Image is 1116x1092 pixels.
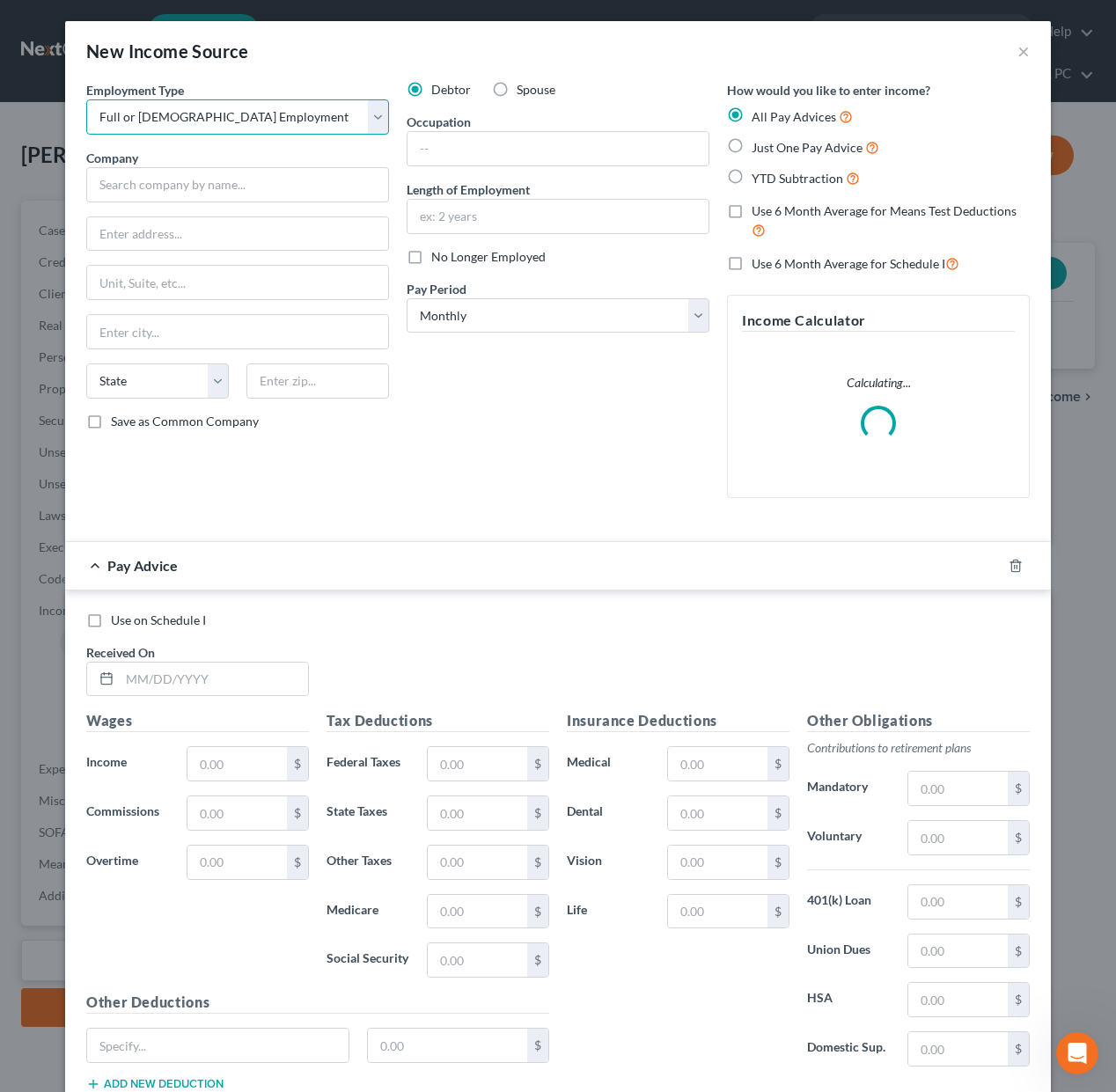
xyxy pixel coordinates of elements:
div: $ [287,846,308,879]
div: • [DATE] [168,340,217,358]
iframe: Intercom live chat [1056,1032,1098,1074]
input: 0.00 [187,747,287,781]
div: $ [287,796,308,830]
img: Profile image for James [20,257,55,292]
input: 0.00 [428,747,527,781]
img: Profile image for Katie [20,192,55,227]
label: Life [558,894,658,929]
label: State Taxes [318,795,418,831]
label: 401(k) Loan [798,884,899,920]
input: 0.00 [668,846,767,879]
input: 0.00 [428,796,527,830]
input: 0.00 [908,983,1008,1016]
input: 0.00 [908,934,1008,968]
div: • [DATE] [168,209,217,228]
div: • [DATE] [168,79,217,98]
label: Vision [558,845,658,880]
input: 0.00 [428,846,527,879]
input: 0.00 [668,747,767,781]
input: Unit, Suite, etc... [87,266,388,299]
img: Profile image for James [20,387,55,422]
label: Other Taxes [318,845,418,880]
span: Debtor [431,82,471,97]
span: Use 6 Month Average for Schedule I [752,256,945,271]
div: $ [1008,1032,1029,1066]
input: Search company by name... [86,167,389,202]
div: • [DATE] [168,470,217,488]
div: $ [767,747,789,781]
span: Company [86,150,138,165]
img: Profile image for Lindsey [20,517,55,553]
h1: Messages [130,8,225,38]
label: HSA [798,982,899,1017]
span: Just One Pay Advice [752,140,863,155]
label: Dental [558,795,658,831]
img: Profile image for Kelly [20,322,55,357]
div: $ [1008,983,1029,1016]
span: Received On [86,645,155,660]
label: Social Security [318,942,418,978]
input: 0.00 [908,885,1008,919]
input: 0.00 [187,796,287,830]
div: [PERSON_NAME] [62,340,165,358]
input: Enter city... [87,315,388,348]
label: Voluntary [798,820,899,855]
div: $ [1008,772,1029,805]
div: $ [527,846,548,879]
h5: Insurance Deductions [567,710,789,732]
div: [PERSON_NAME] [62,535,165,553]
span: Yes sir! [62,258,106,272]
div: $ [767,796,789,830]
div: [PERSON_NAME] [62,405,165,423]
label: Mandatory [798,771,899,806]
div: • [DATE] [168,535,217,553]
input: -- [407,132,709,165]
input: 0.00 [908,821,1008,854]
label: How would you like to enter income? [727,81,930,99]
img: Profile image for Emma [20,127,55,162]
input: 0.00 [428,895,527,928]
span: Use on Schedule I [111,612,206,627]
span: Pay Advice [107,557,178,574]
span: YTD Subtraction [752,171,843,186]
img: Profile image for Emma [20,62,55,97]
img: Profile image for Lindsey [20,452,55,487]
div: [PERSON_NAME] [62,470,165,488]
div: [PERSON_NAME] [62,209,165,228]
span: All Pay Advices [752,109,836,124]
input: ex: 2 years [407,200,709,233]
h5: Income Calculator [742,310,1015,332]
div: [PERSON_NAME] [62,79,165,98]
input: 0.00 [908,772,1008,805]
button: Help [235,549,352,619]
h5: Other Deductions [86,992,549,1014]
label: Medical [558,746,658,781]
button: Messages [117,549,234,619]
div: $ [1008,821,1029,854]
div: Close [309,7,341,39]
input: 0.00 [668,796,767,830]
label: Domestic Sup. [798,1031,899,1066]
div: $ [527,943,548,977]
div: $ [527,747,548,781]
span: Save as Common Company [111,414,259,429]
div: $ [1008,885,1029,919]
div: $ [527,796,548,830]
span: Pay Period [407,282,466,297]
label: Length of Employment [407,180,530,199]
label: Medicare [318,894,418,929]
input: 0.00 [187,846,287,879]
span: Messages [142,593,209,605]
input: 0.00 [668,895,767,928]
h5: Tax Deductions [327,710,549,732]
span: Home [40,593,77,605]
input: 0.00 [908,1032,1008,1066]
div: $ [1008,934,1029,968]
div: $ [767,895,789,928]
span: Spouse [517,82,555,97]
div: $ [527,1029,548,1062]
label: Federal Taxes [318,746,418,781]
span: Employment Type [86,83,184,98]
div: $ [527,895,548,928]
span: Income [86,754,127,769]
